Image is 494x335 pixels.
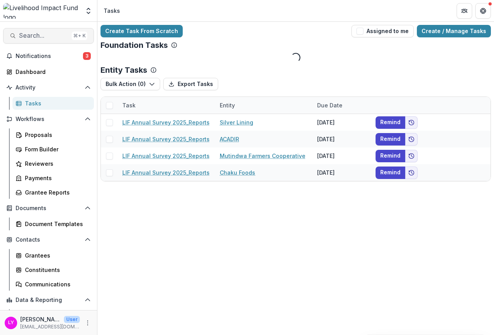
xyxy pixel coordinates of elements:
[12,128,94,141] a: Proposals
[405,133,418,146] button: Add to friends
[83,3,94,19] button: Open entity switcher
[12,143,94,156] a: Form Builder
[376,150,405,162] button: Remind
[312,164,371,181] div: [DATE]
[101,65,147,75] p: Entity Tasks
[122,118,210,126] a: LIF Annual Survey 2025_Reports
[12,157,94,170] a: Reviewers
[101,40,168,50] p: Foundation Tasks
[376,133,405,146] button: Remind
[122,135,210,143] a: LIF Annual Survey 2025_Reports
[101,5,123,16] nav: breadcrumb
[25,188,88,196] div: Grantee Reports
[312,114,371,131] div: [DATE]
[12,186,94,199] a: Grantee Reports
[25,266,88,274] div: Constituents
[3,294,94,306] button: Open Data & Reporting
[376,167,405,179] button: Remind
[83,52,91,60] span: 3
[417,25,491,37] a: Create / Manage Tasks
[3,28,94,44] button: Search...
[16,205,81,212] span: Documents
[405,116,418,129] button: Add to friends
[118,101,140,109] div: Task
[3,50,94,62] button: Notifications3
[20,323,80,330] p: [EMAIL_ADDRESS][DOMAIN_NAME]
[215,101,240,109] div: Entity
[25,99,88,107] div: Tasks
[215,97,312,114] div: Entity
[72,32,87,40] div: ⌘ + K
[25,131,88,139] div: Proposals
[3,233,94,246] button: Open Contacts
[25,220,88,228] div: Document Templates
[3,3,80,19] img: Livelihood Impact Fund logo
[12,263,94,276] a: Constituents
[220,135,239,143] a: ACADIR
[118,97,215,114] div: Task
[8,320,14,325] div: Lara Yellin
[25,251,88,260] div: Grantees
[220,168,255,177] a: Chaku Foods
[101,78,160,90] button: Bulk Action (0)
[12,97,94,110] a: Tasks
[457,3,472,19] button: Partners
[405,150,418,162] button: Add to friends
[16,116,81,123] span: Workflows
[122,152,210,160] a: LIF Annual Survey 2025_Reports
[12,249,94,262] a: Grantees
[3,202,94,214] button: Open Documents
[163,78,218,90] button: Export Tasks
[25,145,88,153] div: Form Builder
[3,81,94,94] button: Open Activity
[25,174,88,182] div: Payments
[16,237,81,243] span: Contacts
[12,217,94,230] a: Document Templates
[405,167,418,179] button: Add to friends
[312,147,371,164] div: [DATE]
[312,101,347,109] div: Due Date
[312,131,371,147] div: [DATE]
[20,315,61,323] p: [PERSON_NAME]
[3,65,94,78] a: Dashboard
[351,25,414,37] button: Assigned to me
[12,278,94,291] a: Communications
[83,318,92,328] button: More
[220,118,253,126] a: Silver Lining
[12,309,94,322] a: Dashboard
[16,68,88,76] div: Dashboard
[312,97,371,114] div: Due Date
[16,297,81,303] span: Data & Reporting
[475,3,491,19] button: Get Help
[25,160,88,168] div: Reviewers
[101,25,183,37] a: Create Task From Scratch
[16,84,81,91] span: Activity
[220,152,305,160] a: Mutindwa Farmers Cooperative
[12,172,94,184] a: Payments
[16,53,83,60] span: Notifications
[3,113,94,125] button: Open Workflows
[376,116,405,129] button: Remind
[25,280,88,288] div: Communications
[104,7,120,15] div: Tasks
[19,32,69,39] span: Search...
[122,168,210,177] a: LIF Annual Survey 2025_Reports
[64,316,80,323] p: User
